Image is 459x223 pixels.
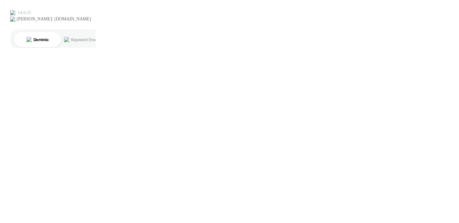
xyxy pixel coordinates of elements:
[33,38,49,42] div: Dominio
[17,17,91,22] div: [PERSON_NAME]: [DOMAIN_NAME]
[10,17,15,22] img: website_grey.svg
[64,37,69,42] img: tab_keywords_by_traffic_grey.svg
[71,38,106,42] div: Keyword (traffico)
[26,37,32,42] img: tab_domain_overview_orange.svg
[18,10,31,15] div: v 4.0.25
[10,10,15,15] img: logo_orange.svg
